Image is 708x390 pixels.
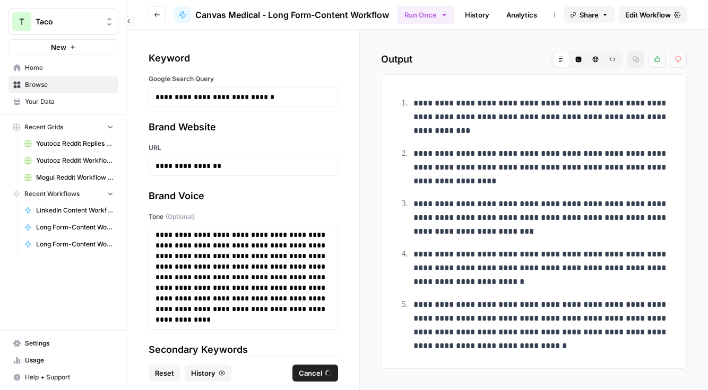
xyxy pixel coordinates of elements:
a: Analytics [500,6,543,23]
a: Youtooz Reddit Workflow Grid [20,152,118,169]
button: History [185,365,231,382]
span: New [51,42,66,52]
div: Brand Website [149,120,338,135]
button: New [8,39,118,55]
span: Long Form-Content Workflow - AI Clients (New) [36,223,114,232]
span: Mogul Reddit Workflow Grid (1) [36,173,114,182]
a: History [459,6,496,23]
span: Long Form-Content Workflow - All Clients (New) [36,240,114,249]
span: (Optional) [166,212,195,221]
button: Share [564,6,615,23]
button: Workspace: Taco [8,8,118,35]
a: Settings [8,335,118,352]
button: Cancel [292,365,338,382]
label: Google Search Query [149,74,338,84]
div: Brand Voice [149,189,338,203]
span: LinkedIn Content Workflow [36,206,114,215]
span: Browse [25,80,114,90]
a: Youtooz Reddit Replies Workflow Grid [20,135,118,152]
a: Canvas Medical - Long Form-Content Workflow [174,6,389,23]
span: Share [580,10,599,20]
span: Settings [25,339,114,348]
a: Browse [8,76,118,93]
span: Help + Support [25,373,114,382]
button: Recent Workflows [8,186,118,202]
span: T [19,15,24,28]
button: Help + Support [8,369,118,386]
a: LinkedIn Content Workflow [20,202,118,219]
a: Usage [8,352,118,369]
span: Home [25,63,114,73]
div: Keyword [149,51,338,66]
span: History [191,368,215,378]
span: Recent Grids [24,122,63,132]
h2: Output [381,51,687,68]
span: Edit Workflow [625,10,671,20]
a: Mogul Reddit Workflow Grid (1) [20,169,118,186]
label: URL [149,143,338,153]
div: Secondary Keywords [149,342,338,357]
span: Taco [36,16,100,27]
span: Recent Workflows [24,189,80,199]
span: Youtooz Reddit Workflow Grid [36,156,114,165]
span: Canvas Medical - Long Form-Content Workflow [195,8,389,21]
a: Long Form-Content Workflow - AI Clients (New) [20,219,118,236]
a: Edit Workflow [619,6,687,23]
button: Reset [149,365,180,382]
span: Your Data [25,97,114,107]
button: Recent Grids [8,119,118,135]
label: Tone [149,212,338,221]
a: Your Data [8,93,118,110]
a: Long Form-Content Workflow - All Clients (New) [20,236,118,253]
span: Youtooz Reddit Replies Workflow Grid [36,139,114,148]
a: Integrate [548,6,591,23]
span: Reset [155,368,174,378]
a: Home [8,59,118,76]
span: Usage [25,356,114,365]
button: Run Once [398,6,454,24]
span: Cancel [299,368,322,378]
